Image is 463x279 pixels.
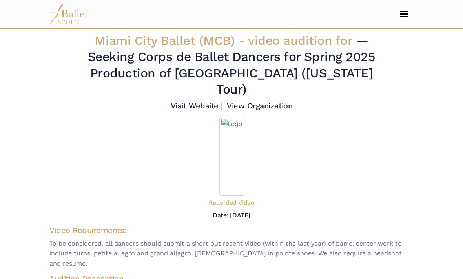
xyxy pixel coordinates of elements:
[95,33,355,48] span: Miami City Ballet (MCB) -
[213,211,250,219] h5: Date: [DATE]
[248,33,352,48] span: video audition for
[49,239,414,269] span: To be considered, all dancers should submit a short but recent video (within the last year) of ba...
[49,226,126,235] span: Video Requirements:
[227,101,292,110] a: View Organization
[209,199,254,207] h5: Recorded Video
[395,10,414,18] button: Toggle navigation
[171,101,223,110] a: Visit Website |
[219,117,244,196] img: Logo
